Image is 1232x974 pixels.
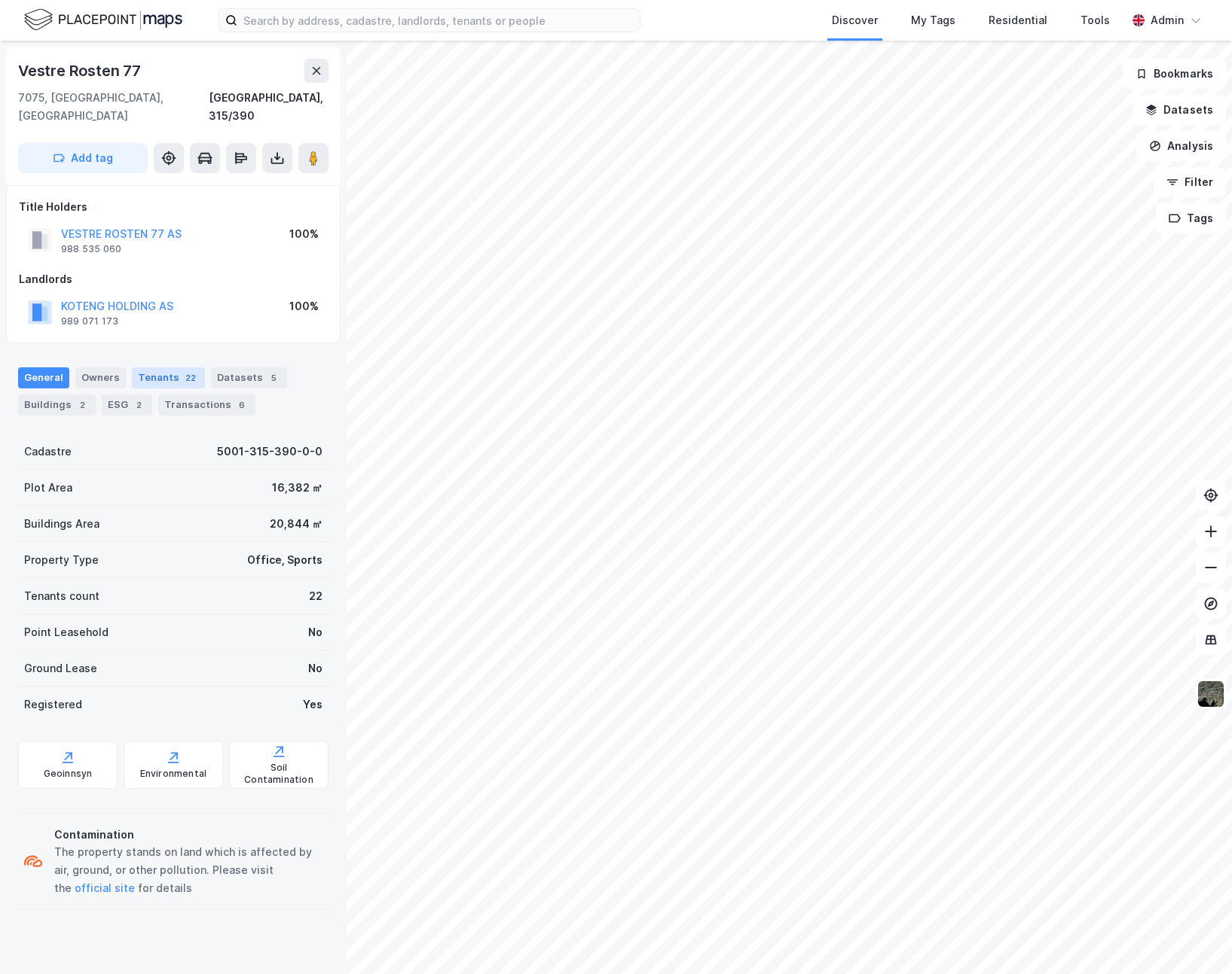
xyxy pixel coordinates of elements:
div: Landlords [19,270,328,288]
img: 9k= [1197,680,1225,708]
div: Tools [1081,11,1110,29]
div: Residential [989,11,1047,29]
div: Transactions [158,394,255,415]
div: Title Holders [19,198,328,216]
div: 22 [309,587,323,605]
button: Bookmarks [1123,59,1226,89]
div: Tenants [132,367,205,388]
div: Contamination [54,826,323,844]
button: Filter [1154,167,1226,197]
div: Point Leasehold [24,623,109,641]
div: 989 071 173 [61,315,118,327]
div: Registered [24,695,82,714]
div: 20,844 ㎡ [270,515,323,533]
div: 100% [289,297,319,315]
div: No [308,659,323,677]
div: Yes [303,695,323,714]
div: Geoinnsyn [44,768,93,780]
div: ESG [102,394,152,415]
div: 5 [266,370,281,385]
div: Widżet czatu [1157,902,1232,974]
div: Datasets [211,367,287,388]
div: General [18,367,69,388]
div: [GEOGRAPHIC_DATA], 315/390 [209,89,329,125]
div: The property stands on land which is affected by air, ground, or other pollution. Please visit th... [54,843,323,897]
div: Office, Sports [247,551,323,569]
button: Datasets [1133,95,1226,125]
div: 988 535 060 [61,243,121,255]
div: 2 [75,397,90,412]
div: 7075, [GEOGRAPHIC_DATA], [GEOGRAPHIC_DATA] [18,89,209,125]
div: Admin [1151,11,1184,29]
div: 100% [289,225,319,243]
div: Ground Lease [24,659,97,677]
input: Search by address, cadastre, landlords, tenants or people [237,9,640,32]
div: Buildings Area [24,515,99,533]
div: 6 [234,397,249,412]
div: 16,382 ㎡ [272,479,323,497]
div: 22 [182,370,199,385]
button: Analysis [1136,131,1226,161]
button: Tags [1156,203,1226,233]
div: My Tags [911,11,955,29]
div: Buildings [18,394,96,415]
div: Discover [832,11,878,29]
div: Owners [75,367,126,388]
div: Environmental [140,768,207,780]
div: Plot Area [24,479,72,497]
div: Vestre Rosten 77 [18,59,144,83]
div: Property Type [24,551,99,569]
div: Tenants count [24,587,99,605]
img: logo.f888ab2527a4732fd821a326f86c7f29.svg [24,7,182,33]
div: 5001-315-390-0-0 [217,443,323,461]
div: 2 [131,397,146,412]
div: Cadastre [24,443,72,461]
button: Add tag [18,143,148,173]
div: No [308,623,323,641]
iframe: Chat Widget [1157,902,1232,974]
div: Soil Contamination [236,762,322,786]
